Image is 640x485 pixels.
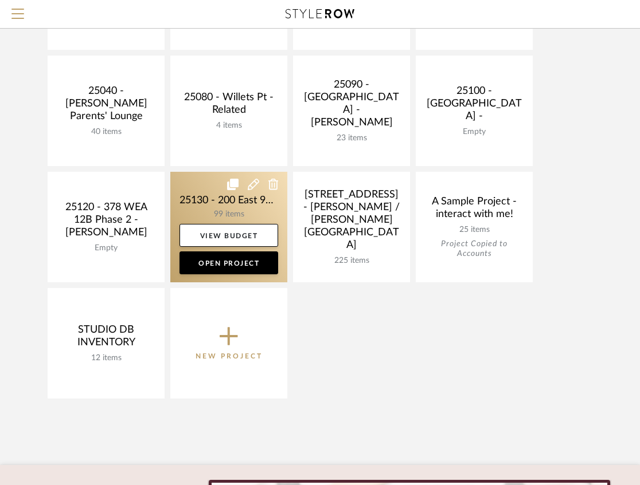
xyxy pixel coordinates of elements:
[57,353,155,363] div: 12 items
[302,78,401,133] div: 25090 - [GEOGRAPHIC_DATA] - [PERSON_NAME]
[179,91,278,121] div: 25080 - Willets Pt - Related
[425,239,524,259] div: Project Copied to Accounts
[196,350,263,362] p: New Project
[302,256,401,266] div: 225 items
[57,85,155,127] div: 25040 - [PERSON_NAME] Parents' Lounge
[425,85,524,127] div: 25100 - [GEOGRAPHIC_DATA] -
[425,195,524,225] div: A Sample Project - interact with me!
[179,224,278,247] a: View Budget
[179,121,278,131] div: 4 items
[302,188,401,256] div: [STREET_ADDRESS] - [PERSON_NAME] / [PERSON_NAME][GEOGRAPHIC_DATA]
[57,201,155,243] div: 25120 - 378 WEA 12B Phase 2 - [PERSON_NAME]
[425,225,524,235] div: 25 items
[302,133,401,143] div: 23 items
[57,324,155,353] div: STUDIO DB INVENTORY
[57,127,155,137] div: 40 items
[57,243,155,253] div: Empty
[179,251,278,274] a: Open Project
[425,127,524,137] div: Empty
[170,288,287,399] button: New Project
